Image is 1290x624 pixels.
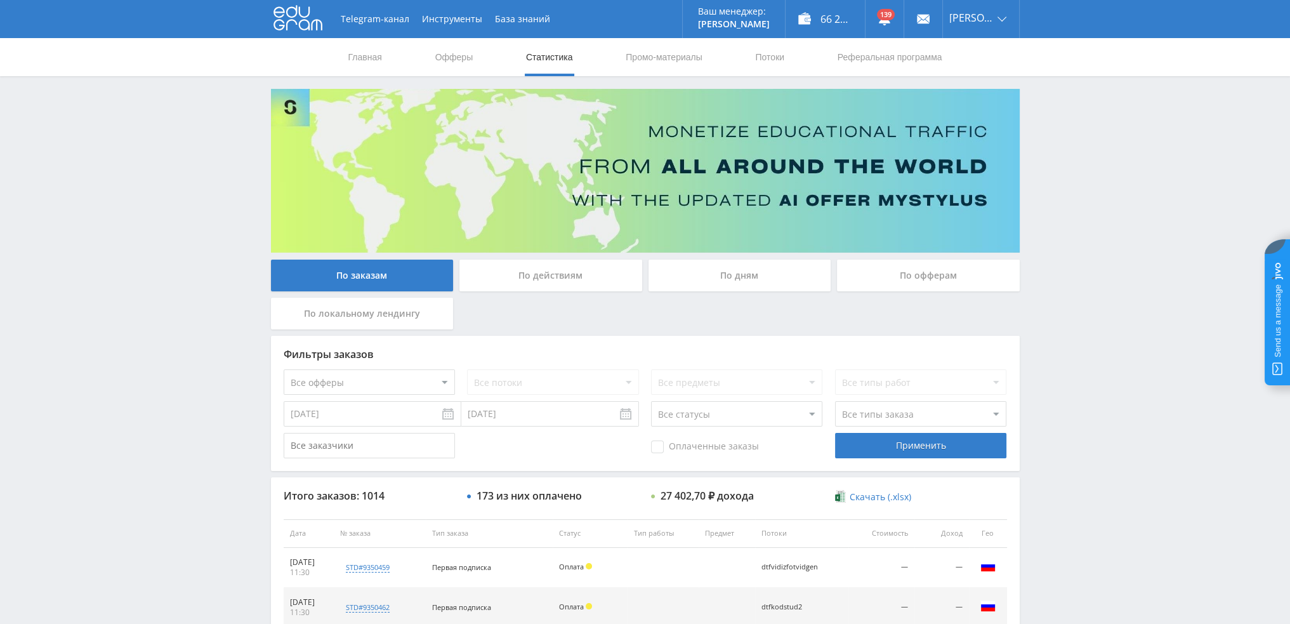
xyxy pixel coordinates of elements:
span: Оплаченные заказы [651,441,759,453]
div: Фильтры заказов [284,349,1007,360]
th: Потоки [755,519,848,548]
div: 27 402,70 ₽ дохода [661,490,754,501]
td: — [914,548,968,588]
div: По заказам [271,260,454,291]
span: Первая подписка [432,562,491,572]
div: Итого заказов: 1014 [284,490,455,501]
div: 11:30 [290,607,328,618]
img: rus.png [980,599,996,614]
p: [PERSON_NAME] [698,19,770,29]
th: Стоимость [848,519,914,548]
td: — [848,548,914,588]
div: По дням [648,260,831,291]
div: std#9350459 [346,562,390,573]
div: dtfkodstud2 [761,603,819,611]
p: Ваш менеджер: [698,6,770,17]
th: Тип работы [627,519,698,548]
span: [PERSON_NAME] [949,13,994,23]
div: dtfvidizfotvidgen [761,563,819,571]
div: По офферам [837,260,1020,291]
span: Скачать (.xlsx) [850,492,911,502]
a: Главная [347,38,383,76]
a: Статистика [525,38,574,76]
span: Холд [586,603,592,609]
input: Все заказчики [284,433,455,458]
div: Применить [835,433,1006,458]
img: Banner [271,89,1020,253]
span: Первая подписка [432,602,491,612]
a: Скачать (.xlsx) [835,491,911,503]
img: rus.png [980,559,996,574]
div: std#9350462 [346,602,390,613]
th: Статус [553,519,628,548]
a: Потоки [754,38,786,76]
div: 173 из них оплачено [477,490,582,501]
div: [DATE] [290,557,328,568]
span: Холд [586,563,592,569]
th: Доход [914,519,968,548]
th: № заказа [334,519,426,548]
div: По действиям [459,260,642,291]
div: 11:30 [290,568,328,578]
span: Оплата [559,602,584,611]
img: xlsx [835,490,846,503]
div: По локальному лендингу [271,298,454,329]
a: Промо-материалы [624,38,703,76]
span: Оплата [559,562,584,571]
a: Реферальная программа [836,38,944,76]
th: Гео [969,519,1007,548]
th: Предмет [699,519,755,548]
th: Дата [284,519,334,548]
a: Офферы [434,38,475,76]
th: Тип заказа [426,519,553,548]
div: [DATE] [290,597,328,607]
